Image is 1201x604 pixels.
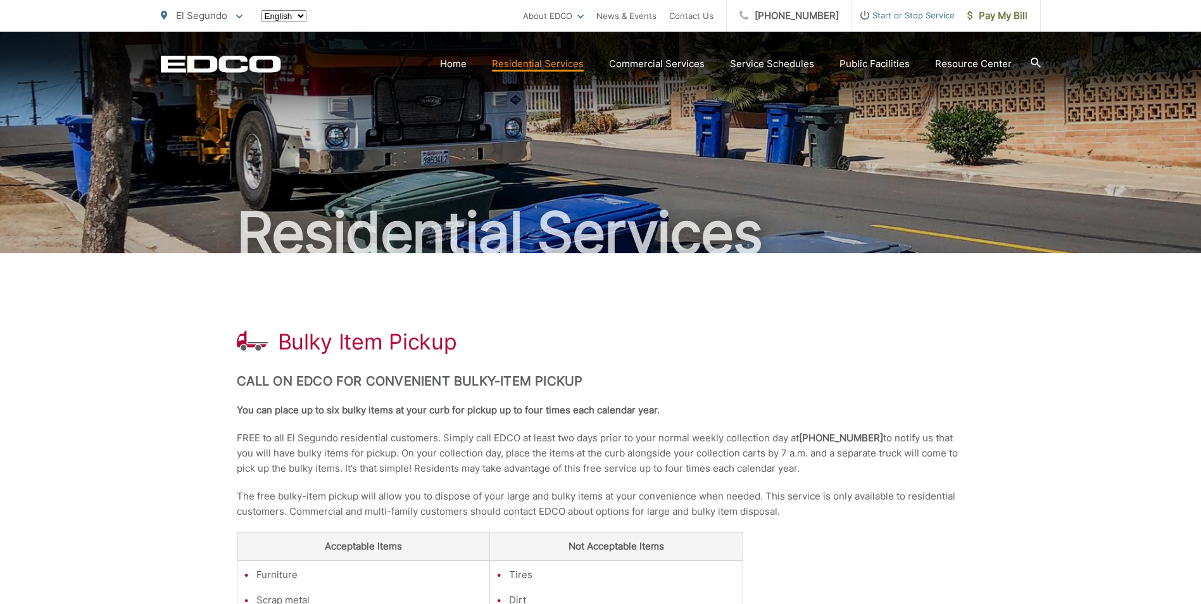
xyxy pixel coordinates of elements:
[523,8,584,23] a: About EDCO
[440,56,467,72] a: Home
[669,8,714,23] a: Contact Us
[569,540,664,552] strong: Not Acceptable Items
[596,8,657,23] a: News & Events
[237,489,965,519] p: The free bulky-item pickup will allow you to dispose of your large and bulky items at your conven...
[609,56,705,72] a: Commercial Services
[256,567,484,582] li: Furniture
[176,9,227,22] span: El Segundo
[509,567,736,582] li: Tires
[237,374,965,389] h2: Call on EDCO for Convenient Bulky-Item Pickup
[799,432,883,444] strong: [PHONE_NUMBER]
[261,10,306,22] select: Select a language
[161,55,281,73] a: EDCD logo. Return to the homepage.
[839,56,910,72] a: Public Facilities
[161,201,1041,265] h2: Residential Services
[237,431,965,476] p: FREE to all El Segundo residential customers. Simply call EDCO at least two days prior to your no...
[730,56,814,72] a: Service Schedules
[237,404,660,416] strong: You can place up to six bulky items at your curb for pickup up to four times each calendar year.
[492,56,584,72] a: Residential Services
[325,540,402,552] strong: Acceptable Items
[278,329,457,355] h1: Bulky Item Pickup
[967,8,1028,23] span: Pay My Bill
[935,56,1012,72] a: Resource Center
